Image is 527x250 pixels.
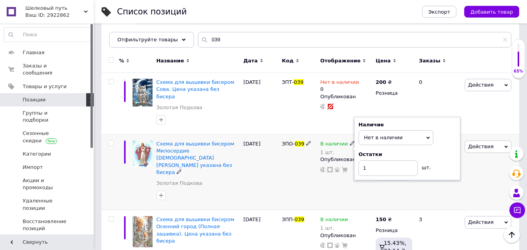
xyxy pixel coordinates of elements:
[504,227,520,243] button: Наверх
[25,5,84,12] span: Шелковый путь
[119,57,124,64] span: %
[376,227,412,234] div: Розница
[133,216,153,247] img: Схема для вышивки бисером Осенний город (Полная зашивка). Цена указана без бисера
[295,216,304,222] span: 039
[376,90,412,97] div: Розница
[117,37,178,43] span: Отфильтруйте товары
[23,96,46,103] span: Позиции
[282,79,294,85] span: ЗПТ-
[241,73,280,135] div: [DATE]
[414,73,463,135] div: 0
[23,110,72,124] span: Группы и подборки
[133,79,153,106] img: Схема для вышивки бисером Сова. Цена указана без бисера
[419,57,440,64] span: Заказы
[23,164,43,171] span: Импорт
[156,141,234,175] a: Схема для вышивки бисером Милосердие [DEMOGRAPHIC_DATA][PERSON_NAME] указана без бисера
[376,79,386,85] b: 200
[282,141,295,147] span: ЗПО-
[4,28,92,42] input: Поиск
[23,151,51,158] span: Категории
[23,197,72,211] span: Удаленные позиции
[364,135,403,140] span: Нет в наличии
[23,49,44,56] span: Главная
[320,79,359,87] span: Нет в наличии
[156,104,202,111] a: Золотая Подкова
[470,9,513,15] span: Добавить товар
[156,79,234,99] a: Схема для вышивки бисером Сова. Цена указана без бисера
[320,216,348,225] span: В наличии
[198,32,511,48] input: Поиск по названию позиции, артикулу и поисковым запросам
[243,57,258,64] span: Дата
[428,9,450,15] span: Экспорт
[358,121,456,128] div: Наличие
[295,141,305,147] span: 039
[23,130,72,144] span: Сезонные скидки
[320,57,360,64] span: Отображение
[133,140,153,167] img: Схема для вышивки бисером Милосердие Иисуса Цена указана без бисера
[320,93,372,100] div: Опубликован
[320,141,348,149] span: В наличии
[320,79,359,93] div: 0
[468,219,493,225] span: Действия
[320,232,372,239] div: Опубликован
[282,57,293,64] span: Код
[294,79,303,85] span: 039
[418,160,433,171] div: шт.
[109,32,162,39] span: Опубликованные
[376,57,391,64] span: Цена
[23,218,72,232] span: Восстановление позиций
[376,216,386,222] b: 150
[376,79,392,86] div: ₴
[23,177,72,191] span: Акции и промокоды
[509,202,525,218] button: Чат с покупателем
[468,144,493,149] span: Действия
[156,216,234,244] a: Схема для вышивки бисером Осенний город (Полная зашивка). Цена указана без бисера
[156,180,202,187] a: Золотая Подкова
[422,6,456,18] button: Экспорт
[358,151,456,158] div: Остатки
[117,8,187,16] div: Список позиций
[512,69,525,74] div: 65%
[241,135,280,210] div: [DATE]
[320,156,372,163] div: Опубликован
[156,57,184,64] span: Название
[376,216,392,223] div: ₴
[25,12,94,19] div: Ваш ID: 2922862
[468,82,493,88] span: Действия
[23,83,67,90] span: Товары и услуги
[464,6,519,18] button: Добавить товар
[282,216,295,222] span: ЗПП-
[23,62,72,76] span: Заказы и сообщения
[320,225,348,231] div: 1 шт.
[320,149,355,155] div: 1 шт.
